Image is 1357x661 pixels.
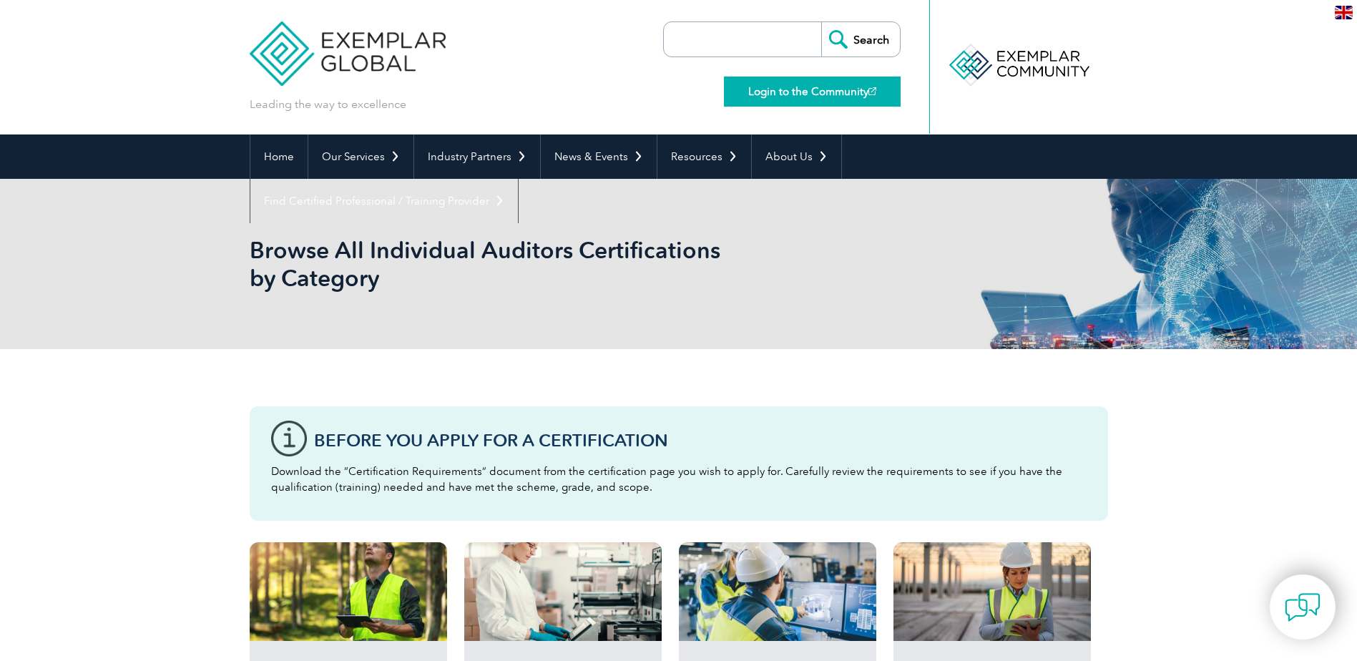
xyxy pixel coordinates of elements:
[314,431,1087,449] h3: Before You Apply For a Certification
[308,134,413,179] a: Our Services
[868,87,876,95] img: open_square.png
[821,22,900,57] input: Search
[724,77,901,107] a: Login to the Community
[250,134,308,179] a: Home
[657,134,751,179] a: Resources
[250,97,406,112] p: Leading the way to excellence
[271,464,1087,495] p: Download the “Certification Requirements” document from the certification page you wish to apply ...
[414,134,540,179] a: Industry Partners
[752,134,841,179] a: About Us
[541,134,657,179] a: News & Events
[250,236,799,292] h1: Browse All Individual Auditors Certifications by Category
[1335,6,1353,19] img: en
[250,179,518,223] a: Find Certified Professional / Training Provider
[1285,589,1321,625] img: contact-chat.png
